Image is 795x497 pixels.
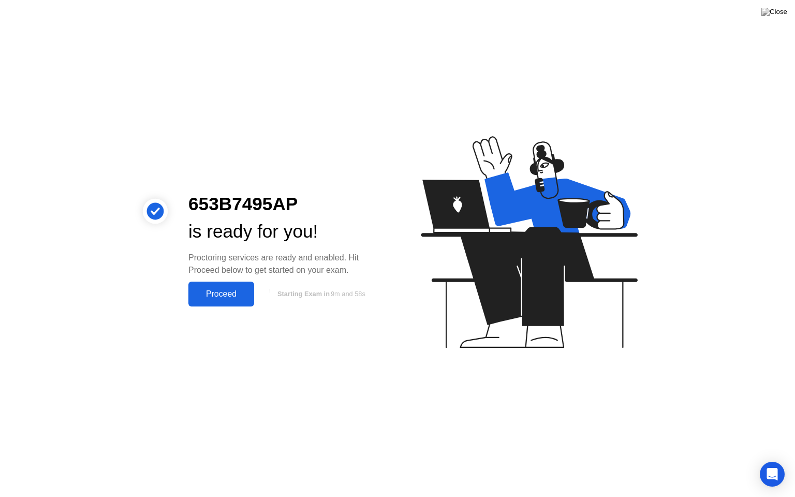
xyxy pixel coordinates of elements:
[188,252,381,276] div: Proctoring services are ready and enabled. Hit Proceed below to get started on your exam.
[188,218,381,245] div: is ready for you!
[761,8,787,16] img: Close
[760,462,785,487] div: Open Intercom Messenger
[188,282,254,306] button: Proceed
[331,290,365,298] span: 9m and 58s
[259,284,381,304] button: Starting Exam in9m and 58s
[192,289,251,299] div: Proceed
[188,191,381,218] div: 653B7495AP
